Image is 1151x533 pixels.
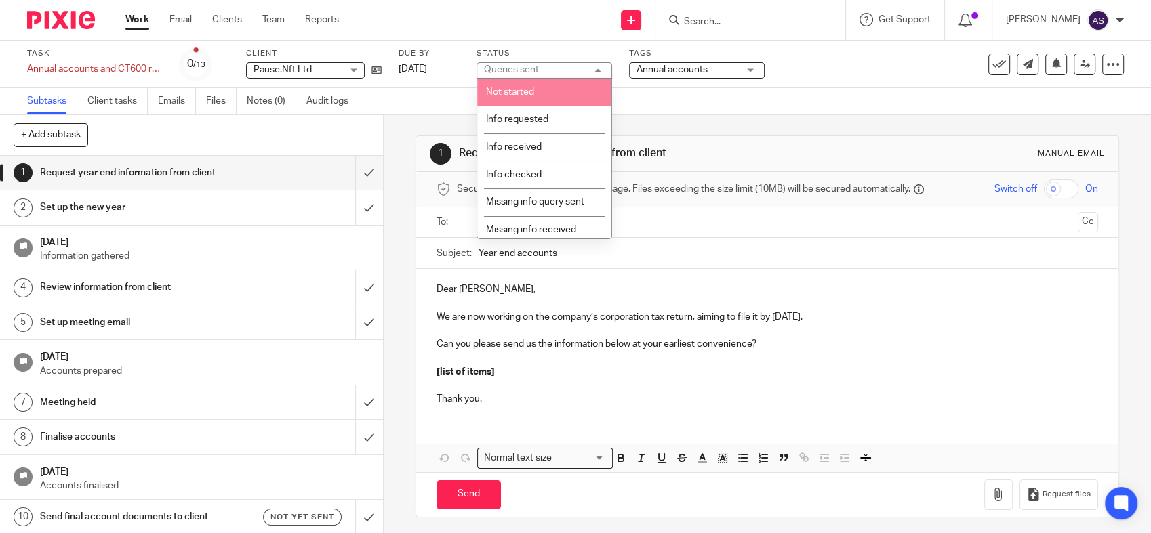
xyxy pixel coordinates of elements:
span: Missing info query sent [486,197,584,207]
div: 0 [187,56,205,72]
a: Emails [158,88,196,114]
h1: Set up the new year [40,197,241,217]
p: Accounts finalised [40,479,369,492]
div: 2 [14,198,33,217]
img: svg%3E [1087,9,1109,31]
h1: Request year end information from client [459,146,796,161]
span: Request files [1043,489,1091,500]
label: Status [477,48,612,59]
h1: Send final account documents to client [40,507,241,527]
span: Info requested [486,114,548,124]
a: Team [262,13,285,26]
div: Search for option [477,448,613,469]
a: Reports [305,13,339,26]
p: Dear [PERSON_NAME], [437,282,1098,296]
p: Can you please send us the information below at your earliest convenience? [437,337,1098,351]
div: 8 [14,427,33,446]
label: Task [27,48,163,59]
a: Email [169,13,192,26]
p: We are now working on the company’s corporation tax return, aiming to file it by [DATE]. [437,310,1098,324]
label: Subject: [437,247,472,260]
div: 5 [14,313,33,332]
span: Secure the attachments in this message. Files exceeding the size limit (10MB) will be secured aut... [457,182,910,196]
span: On [1085,182,1098,196]
a: Audit logs [306,88,359,114]
span: Not yet sent [270,511,334,523]
a: Clients [212,13,242,26]
div: 1 [14,163,33,182]
label: To: [437,215,451,229]
span: Normal text size [481,451,554,465]
button: + Add subtask [14,123,88,146]
p: Accounts prepared [40,364,369,378]
h1: Request year end information from client [40,163,241,183]
span: Pause.Nft Ltd [254,65,312,74]
h1: [DATE] [40,462,369,479]
span: Missing info received [486,225,576,234]
span: Info checked [486,170,542,179]
a: Work [125,13,149,26]
h1: Set up meeting email [40,312,241,333]
a: Files [206,88,237,114]
span: Get Support [879,15,931,24]
label: Tags [629,48,765,59]
div: Queries sent [484,65,539,74]
button: Cc [1078,212,1098,232]
div: 1 [430,143,451,165]
input: Search [683,16,805,28]
p: Information gathered [40,249,369,263]
h1: Review information from client [40,277,241,297]
div: Manual email [1038,148,1105,159]
span: Not started [486,87,534,97]
input: Search for option [556,451,605,465]
span: Switch off [994,182,1037,196]
label: Client [246,48,382,59]
label: Due by [399,48,460,59]
a: Notes (0) [247,88,296,114]
div: 7 [14,393,33,412]
span: Info received [486,142,542,152]
span: [DATE] [399,64,427,74]
div: Annual accounts and CT600 return - 2025 [27,62,163,76]
h1: Finalise accounts [40,427,241,447]
span: Annual accounts [637,65,708,74]
h1: [DATE] [40,347,369,364]
p: [PERSON_NAME] [1006,13,1081,26]
div: 4 [14,278,33,297]
h1: Meeting held [40,392,241,412]
a: Subtasks [27,88,77,114]
a: Client tasks [87,88,148,114]
strong: [list of items] [437,367,495,377]
h1: [DATE] [40,232,369,249]
p: Thank you. [437,392,1098,406]
small: /13 [193,61,205,68]
button: Request files [1019,479,1098,510]
input: Send [437,480,501,509]
div: 10 [14,507,33,526]
img: Pixie [27,11,95,29]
